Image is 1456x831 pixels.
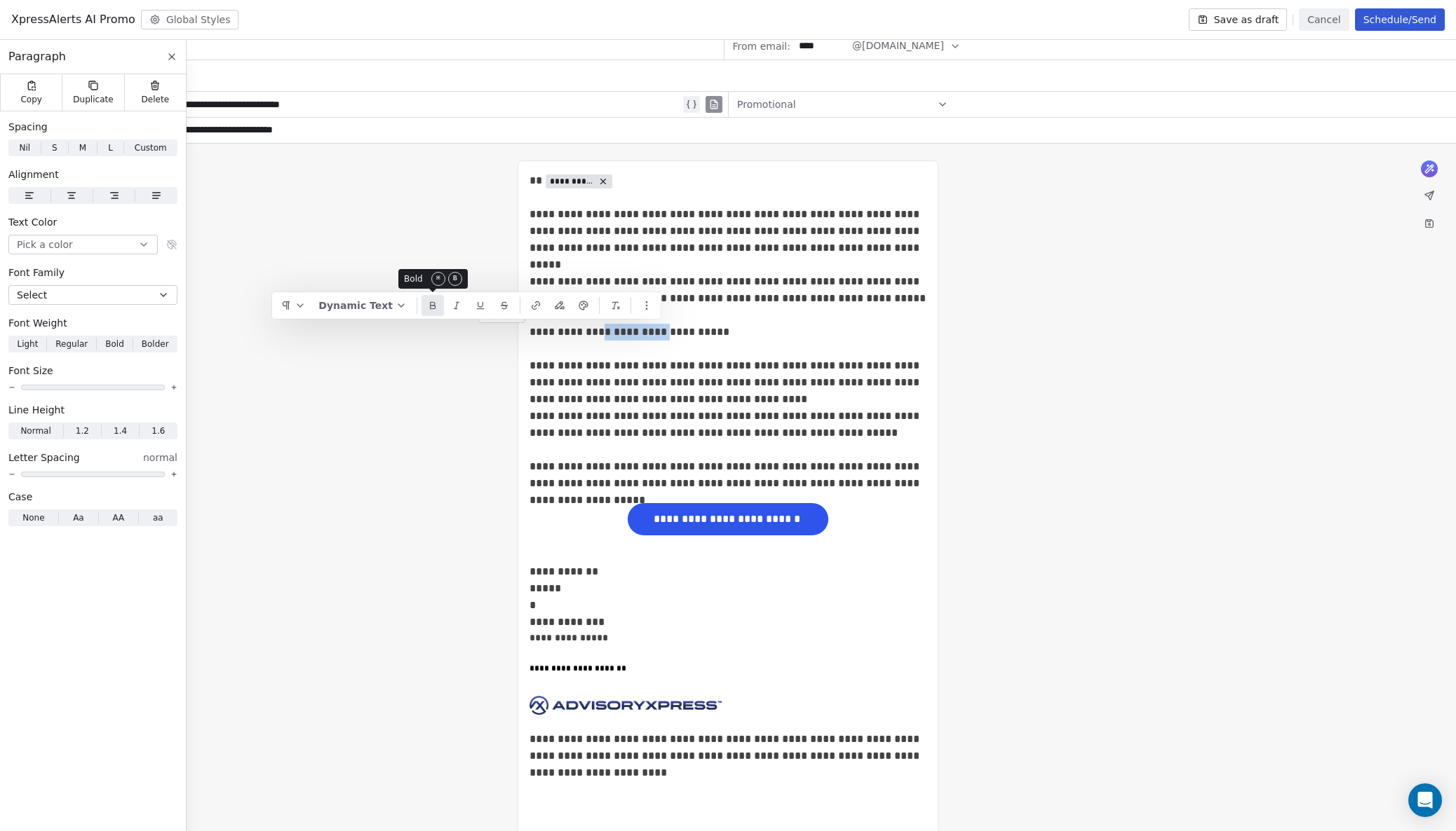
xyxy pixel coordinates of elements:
kbd: ⌘ [431,272,445,286]
span: Nil [19,142,30,154]
span: XpressAlerts AI Promo [11,11,135,28]
button: Global Styles [141,10,239,29]
span: Duplicate [73,94,113,105]
kbd: B [448,272,462,286]
button: Schedule/Send [1355,8,1445,31]
span: Regular [55,338,88,350]
span: Copy [20,94,42,105]
button: Save as draft [1189,8,1288,31]
button: Pick a color [8,235,158,254]
span: M [79,142,86,154]
button: Dynamic Text [313,295,412,316]
span: 1.4 [114,425,127,437]
span: Font Family [8,266,65,280]
span: Case [8,490,32,504]
span: None [22,511,44,524]
span: 1.6 [151,425,165,437]
span: Promotional [737,97,796,111]
span: aa [153,511,163,524]
span: Text Color [8,215,57,229]
span: Spacing [8,120,48,134]
span: Paragraph [8,48,66,65]
span: normal [143,451,177,465]
span: From email: [733,39,790,53]
span: Delete [142,94,170,105]
span: L [108,142,113,154]
span: Bolder [142,338,169,350]
span: Aa [73,511,84,524]
span: Bold [105,338,124,350]
span: Line Height [8,403,65,417]
span: S [52,142,58,154]
div: Open Intercom Messenger [1408,783,1442,817]
span: AA [112,511,124,524]
span: Font Size [8,364,53,378]
span: Bold [404,273,423,284]
button: Cancel [1299,8,1349,31]
span: @[DOMAIN_NAME] [852,39,944,53]
span: Select [17,288,47,302]
span: Normal [20,425,50,437]
span: Alignment [8,167,59,181]
span: Letter Spacing [8,451,80,465]
span: Font Weight [8,316,67,330]
span: Light [17,338,38,350]
span: Custom [135,142,167,154]
span: 1.2 [76,425,89,437]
